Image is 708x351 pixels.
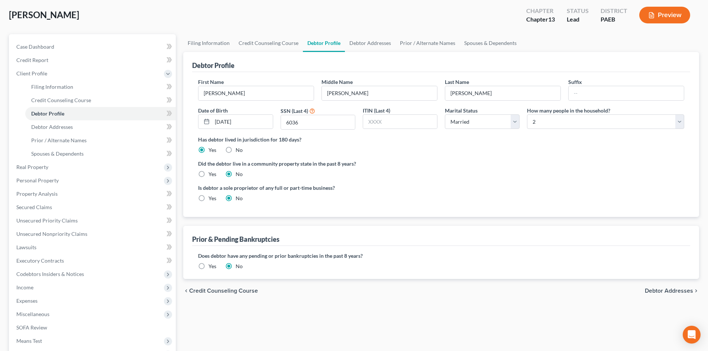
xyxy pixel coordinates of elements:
[281,115,355,129] input: XXXX
[198,78,224,86] label: First Name
[16,217,78,224] span: Unsecured Priority Claims
[345,34,395,52] a: Debtor Addresses
[236,195,243,202] label: No
[568,78,582,86] label: Suffix
[25,147,176,160] a: Spouses & Dependents
[16,43,54,50] span: Case Dashboard
[25,120,176,134] a: Debtor Addresses
[31,124,73,130] span: Debtor Addresses
[567,15,589,24] div: Lead
[10,254,176,267] a: Executory Contracts
[567,7,589,15] div: Status
[31,150,84,157] span: Spouses & Dependents
[527,107,610,114] label: How many people in the household?
[322,86,437,100] input: M.I
[639,7,690,23] button: Preview
[526,15,555,24] div: Chapter
[10,40,176,53] a: Case Dashboard
[16,298,38,304] span: Expenses
[31,84,73,90] span: Filing Information
[16,70,47,77] span: Client Profile
[16,284,33,290] span: Income
[189,288,258,294] span: Credit Counseling Course
[693,288,699,294] i: chevron_right
[16,231,87,237] span: Unsecured Nonpriority Claims
[16,244,36,250] span: Lawsuits
[16,177,59,183] span: Personal Property
[192,61,235,70] div: Debtor Profile
[445,107,478,114] label: Marital Status
[198,86,314,100] input: --
[208,195,216,202] label: Yes
[192,235,279,244] div: Prior & Pending Bankruptcies
[208,170,216,178] label: Yes
[234,34,303,52] a: Credit Counseling Course
[16,164,48,170] span: Real Property
[31,97,91,103] span: Credit Counseling Course
[460,34,521,52] a: Spouses & Dependents
[363,115,437,129] input: XXXX
[10,187,176,201] a: Property Analysis
[198,136,684,143] label: Has debtor lived in jurisdiction for 180 days?
[183,34,234,52] a: Filing Information
[445,86,560,100] input: --
[208,146,216,154] label: Yes
[25,80,176,94] a: Filing Information
[445,78,469,86] label: Last Name
[645,288,699,294] button: Debtor Addresses chevron_right
[183,288,189,294] i: chevron_left
[10,214,176,227] a: Unsecured Priority Claims
[303,34,345,52] a: Debtor Profile
[198,107,228,114] label: Date of Birth
[10,201,176,214] a: Secured Claims
[526,7,555,15] div: Chapter
[16,324,47,331] span: SOFA Review
[10,241,176,254] a: Lawsuits
[10,53,176,67] a: Credit Report
[683,326,701,344] div: Open Intercom Messenger
[601,7,627,15] div: District
[9,9,79,20] span: [PERSON_NAME]
[16,271,84,277] span: Codebtors Insiders & Notices
[236,170,243,178] label: No
[395,34,460,52] a: Prior / Alternate Names
[208,263,216,270] label: Yes
[281,107,308,115] label: SSN (Last 4)
[645,288,693,294] span: Debtor Addresses
[198,160,684,168] label: Did the debtor live in a community property state in the past 8 years?
[10,321,176,334] a: SOFA Review
[25,94,176,107] a: Credit Counseling Course
[198,252,684,260] label: Does debtor have any pending or prior bankruptcies in the past 8 years?
[25,107,176,120] a: Debtor Profile
[601,15,627,24] div: PAEB
[16,204,52,210] span: Secured Claims
[363,107,390,114] label: ITIN (Last 4)
[198,184,437,192] label: Is debtor a sole proprietor of any full or part-time business?
[16,311,49,317] span: Miscellaneous
[236,146,243,154] label: No
[31,110,64,117] span: Debtor Profile
[236,263,243,270] label: No
[183,288,258,294] button: chevron_left Credit Counseling Course
[25,134,176,147] a: Prior / Alternate Names
[548,16,555,23] span: 13
[16,338,42,344] span: Means Test
[212,115,272,129] input: MM/DD/YYYY
[321,78,353,86] label: Middle Name
[31,137,87,143] span: Prior / Alternate Names
[16,191,58,197] span: Property Analysis
[569,86,684,100] input: --
[10,227,176,241] a: Unsecured Nonpriority Claims
[16,57,48,63] span: Credit Report
[16,257,64,264] span: Executory Contracts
